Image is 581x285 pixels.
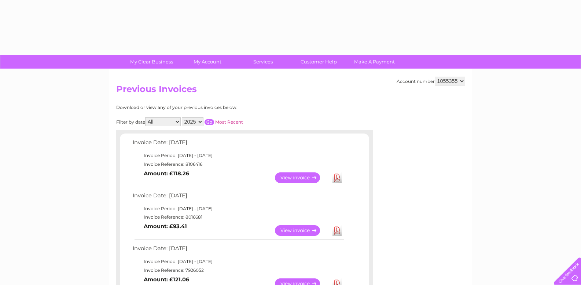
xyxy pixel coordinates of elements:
div: Account number [397,77,465,85]
td: Invoice Reference: 7926052 [131,266,345,275]
a: Make A Payment [344,55,405,69]
td: Invoice Period: [DATE] - [DATE] [131,257,345,266]
div: Download or view any of your previous invoices below. [116,105,309,110]
td: Invoice Period: [DATE] - [DATE] [131,204,345,213]
a: View [275,172,329,183]
td: Invoice Date: [DATE] [131,191,345,204]
div: Filter by date [116,117,309,126]
td: Invoice Period: [DATE] - [DATE] [131,151,345,160]
a: My Account [177,55,238,69]
a: My Clear Business [121,55,182,69]
td: Invoice Date: [DATE] [131,138,345,151]
a: View [275,225,329,236]
b: Amount: £93.41 [144,223,187,230]
b: Amount: £121.06 [144,276,189,283]
td: Invoice Reference: 8016681 [131,213,345,222]
b: Amount: £118.26 [144,170,189,177]
td: Invoice Date: [DATE] [131,244,345,257]
a: Download [332,225,342,236]
a: Most Recent [215,119,243,125]
h2: Previous Invoices [116,84,465,98]
a: Services [233,55,293,69]
a: Customer Help [288,55,349,69]
td: Invoice Reference: 8106416 [131,160,345,169]
a: Download [332,172,342,183]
